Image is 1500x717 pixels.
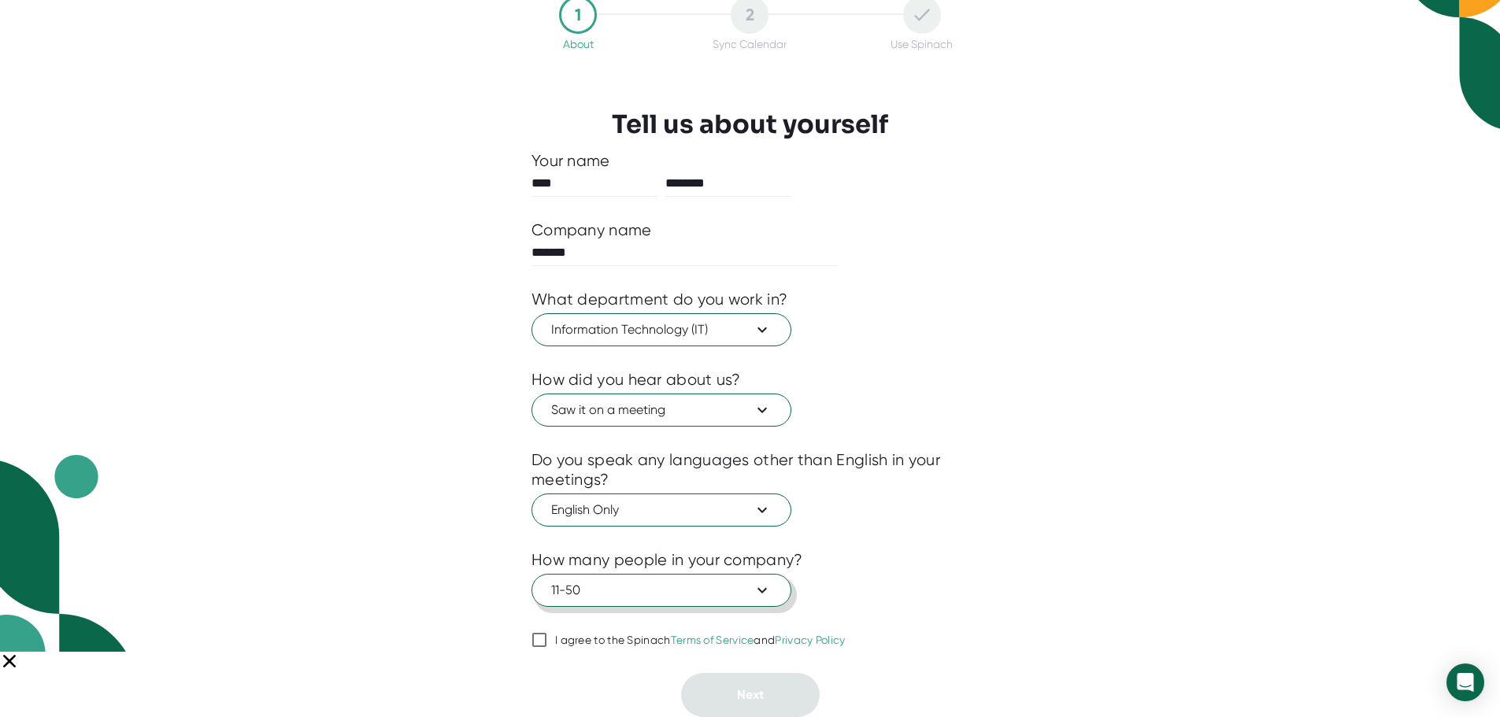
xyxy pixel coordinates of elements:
button: English Only [531,493,791,527]
div: I agree to the Spinach and [555,634,846,648]
a: Privacy Policy [775,634,845,646]
span: 11-50 [551,581,772,600]
div: What department do you work in? [531,290,787,309]
div: How many people in your company? [531,550,803,570]
span: Saw it on a meeting [551,401,772,419]
div: Company name [531,220,652,240]
div: Your name [531,151,969,171]
span: Information Technology (IT) [551,320,772,339]
div: About [563,38,594,50]
span: English Only [551,501,772,519]
h3: Tell us about yourself [612,109,888,139]
div: How did you hear about us? [531,370,741,390]
div: Sync Calendar [713,38,787,50]
button: Information Technology (IT) [531,313,791,346]
a: Terms of Service [671,634,754,646]
button: Saw it on a meeting [531,394,791,427]
button: Next [681,673,820,717]
div: Do you speak any languages other than English in your meetings? [531,450,969,490]
div: Use Spinach [891,38,953,50]
div: Open Intercom Messenger [1446,663,1484,701]
span: Next [737,687,764,702]
button: 11-50 [531,574,791,607]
